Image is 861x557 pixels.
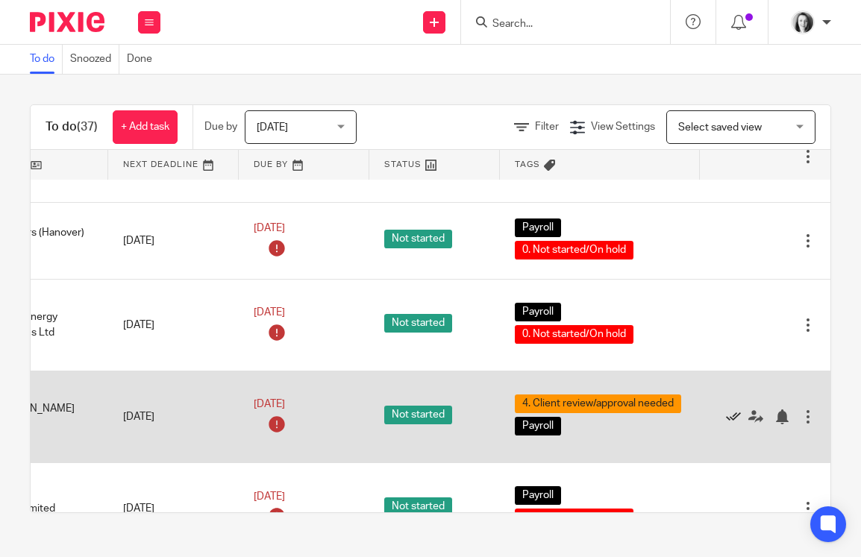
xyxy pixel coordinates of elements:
span: [DATE] [257,122,288,133]
span: (37) [77,121,98,133]
td: [DATE] [108,462,239,554]
span: Payroll [515,303,561,321]
span: [DATE] [254,400,285,410]
td: [DATE] [108,202,239,279]
span: Tags [515,160,540,169]
span: 0. Not started/On hold [515,509,633,527]
span: [DATE] [254,491,285,502]
img: T1JH8BBNX-UMG48CW64-d2649b4fbe26-512.png [791,10,815,34]
td: [DATE] [108,279,239,371]
span: [DATE] [254,308,285,318]
a: Snoozed [70,45,119,74]
span: Not started [384,314,452,333]
span: 0. Not started/On hold [515,325,633,344]
span: Payroll [515,218,561,237]
span: Filter [535,122,559,132]
td: [DATE] [108,371,239,462]
h1: To do [46,119,98,135]
p: Due by [204,119,237,134]
span: Payroll [515,417,561,435]
span: Payroll [515,486,561,505]
span: Not started [384,230,452,248]
a: To do [30,45,63,74]
span: Select saved view [678,122,762,133]
input: Search [491,18,625,31]
span: Not started [384,406,452,424]
img: Pixie [30,12,104,32]
span: 4. Client review/approval needed [515,394,681,413]
span: 0. Not started/On hold [515,241,633,259]
a: Mark as done [726,409,748,424]
a: Done [127,45,160,74]
a: + Add task [113,110,178,144]
span: Not started [384,497,452,516]
span: [DATE] [254,224,285,234]
span: View Settings [591,122,655,132]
